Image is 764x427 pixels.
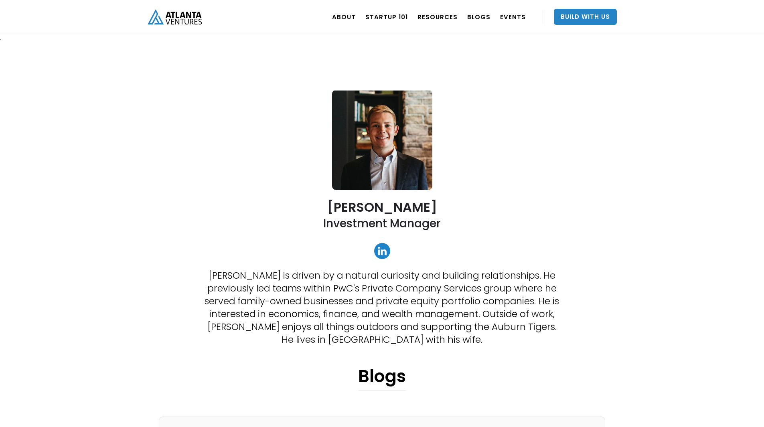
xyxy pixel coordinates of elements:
[358,366,406,391] h1: Blogs
[332,6,356,28] a: ABOUT
[554,9,617,25] a: Build With Us
[365,6,408,28] a: Startup 101
[323,216,441,231] h2: Investment Manager
[327,200,437,214] h2: [PERSON_NAME]
[500,6,526,28] a: EVENTS
[417,6,458,28] a: RESOURCES
[467,6,490,28] a: BLOGS
[203,269,560,346] p: [PERSON_NAME] is driven by a natural curiosity and building relationships. He previously led team...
